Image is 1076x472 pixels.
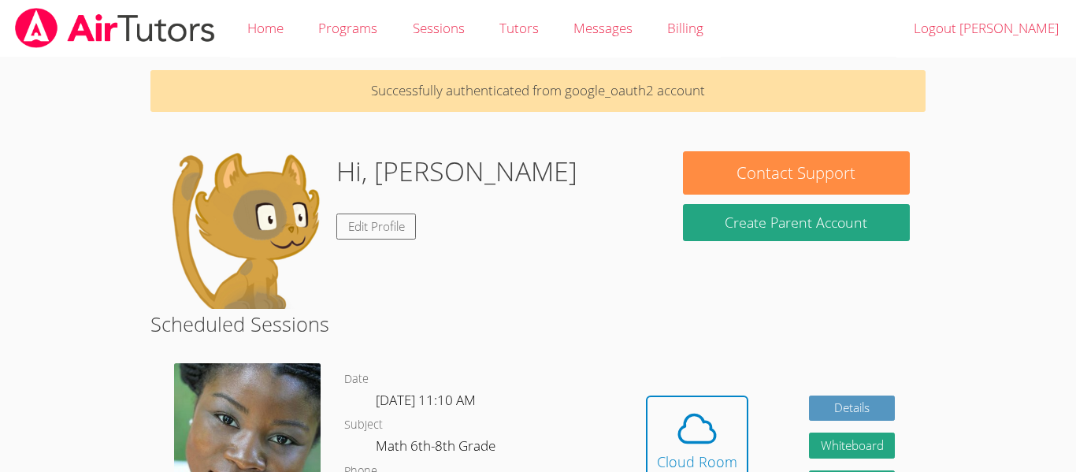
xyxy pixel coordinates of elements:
[809,396,896,422] a: Details
[13,8,217,48] img: airtutors_banner-c4298cdbf04f3fff15de1276eac7730deb9818008684d7c2e4769d2f7ddbe033.png
[809,433,896,459] button: Whiteboard
[573,19,633,37] span: Messages
[683,151,910,195] button: Contact Support
[336,151,577,191] h1: Hi, [PERSON_NAME]
[376,435,499,462] dd: Math 6th-8th Grade
[344,370,369,389] dt: Date
[376,391,476,409] span: [DATE] 11:10 AM
[336,214,417,240] a: Edit Profile
[683,204,910,241] button: Create Parent Account
[344,415,383,435] dt: Subject
[150,70,926,112] p: Successfully authenticated from google_oauth2 account
[150,309,926,339] h2: Scheduled Sessions
[166,151,324,309] img: default.png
